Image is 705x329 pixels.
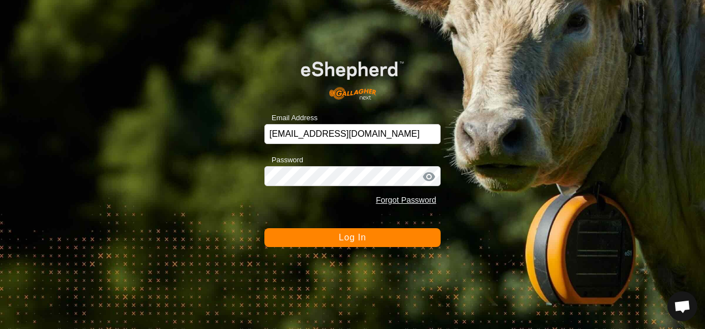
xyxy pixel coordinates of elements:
[282,47,423,106] img: E-shepherd Logo
[264,112,318,124] label: Email Address
[667,291,697,321] div: Open chat
[339,233,366,242] span: Log In
[264,155,303,166] label: Password
[264,124,441,144] input: Email Address
[376,196,436,204] a: Forgot Password
[264,228,441,247] button: Log In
